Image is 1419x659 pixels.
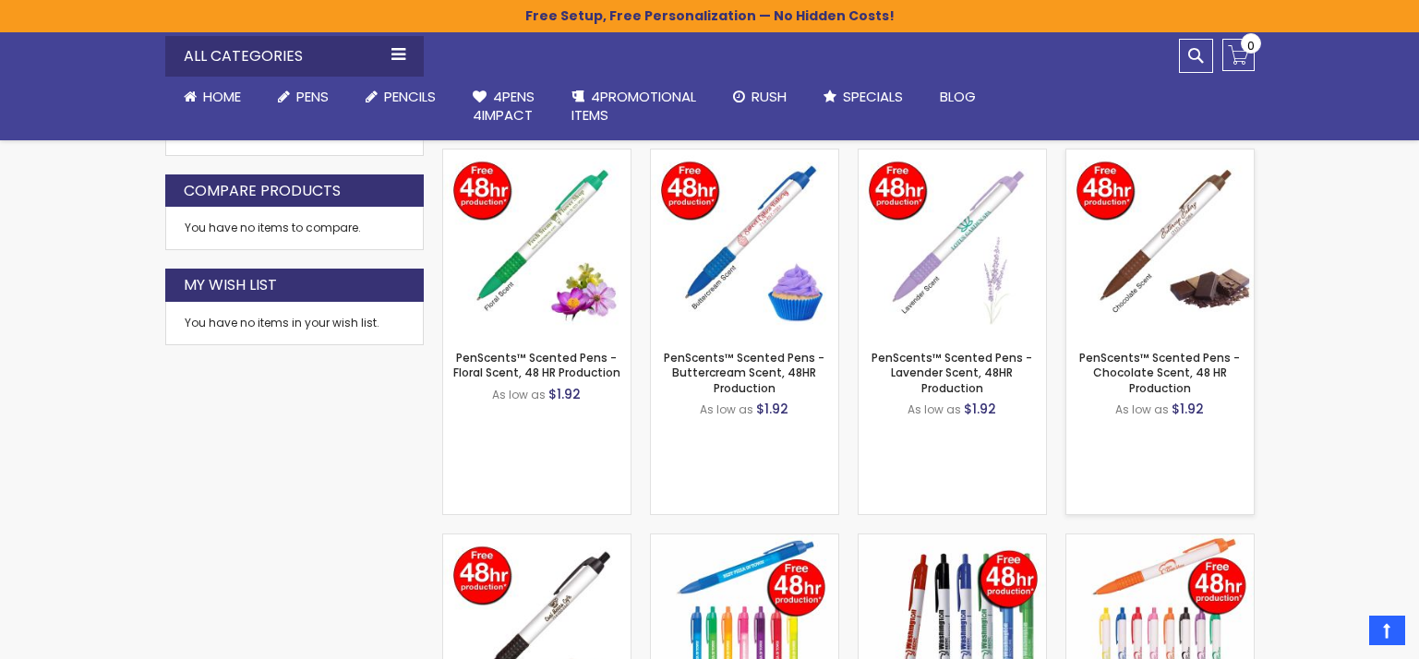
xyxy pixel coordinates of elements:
[1115,401,1169,417] span: As low as
[715,77,805,117] a: Rush
[1222,39,1255,71] a: 0
[921,77,994,117] a: Blog
[872,350,1032,395] a: PenScents™ Scented Pens - Lavender Scent, 48HR Production
[1267,609,1419,659] iframe: Google Customer Reviews
[664,350,824,395] a: PenScents™ Scented Pens - Buttercream Scent, 48HR Production
[1066,149,1254,164] a: PenScents™ Scented Pens - Chocolate Scent, 48 HR Production
[651,150,838,337] img: PenScents™ Scented Pens - Buttercream Scent, 48HR Production
[859,533,1046,549] a: The Codorus RePen™ USA Recycled Water Bottle (rPET) Pen - 48-Hr Production
[165,36,424,77] div: All Categories
[700,401,753,417] span: As low as
[454,77,553,137] a: 4Pens4impact
[1172,400,1204,418] span: $1.92
[1247,37,1255,54] span: 0
[805,77,921,117] a: Specials
[1066,533,1254,549] a: Monarch-G Grip Wide Click Ballpoint White Body Barrel Pen - 48-Hr Production
[752,87,787,106] span: Rush
[453,350,620,380] a: PenScents™ Scented Pens - Floral Scent, 48 HR Production
[259,77,347,117] a: Pens
[296,87,329,106] span: Pens
[443,533,631,549] a: PenScents™ Scented Pens - Coffee Scent, 48 HR Production
[964,400,996,418] span: $1.92
[165,77,259,117] a: Home
[859,150,1046,337] img: PenScents™ Scented Pens - Lavender Scent, 48HR Production
[1066,150,1254,337] img: PenScents™ Scented Pens - Chocolate Scent, 48 HR Production
[548,385,581,403] span: $1.92
[1079,350,1240,395] a: PenScents™ Scented Pens - Chocolate Scent, 48 HR Production
[185,316,404,330] div: You have no items in your wish list.
[843,87,903,106] span: Specials
[443,149,631,164] a: PenScents™ Scented Pens - Floral Scent, 48 HR Production
[859,149,1046,164] a: PenScents™ Scented Pens - Lavender Scent, 48HR Production
[940,87,976,106] span: Blog
[384,87,436,106] span: Pencils
[651,149,838,164] a: PenScents™ Scented Pens - Buttercream Scent, 48HR Production
[908,401,961,417] span: As low as
[184,275,277,295] strong: My Wish List
[553,77,715,137] a: 4PROMOTIONALITEMS
[165,207,424,250] div: You have no items to compare.
[651,533,838,549] a: Monarch-T Translucent Wide Click Ballpoint Pen - 48-Hr Production
[571,87,696,125] span: 4PROMOTIONAL ITEMS
[347,77,454,117] a: Pencils
[473,87,535,125] span: 4Pens 4impact
[756,400,788,418] span: $1.92
[184,181,341,201] strong: Compare Products
[443,150,631,337] img: PenScents™ Scented Pens - Floral Scent, 48 HR Production
[492,387,546,402] span: As low as
[203,87,241,106] span: Home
